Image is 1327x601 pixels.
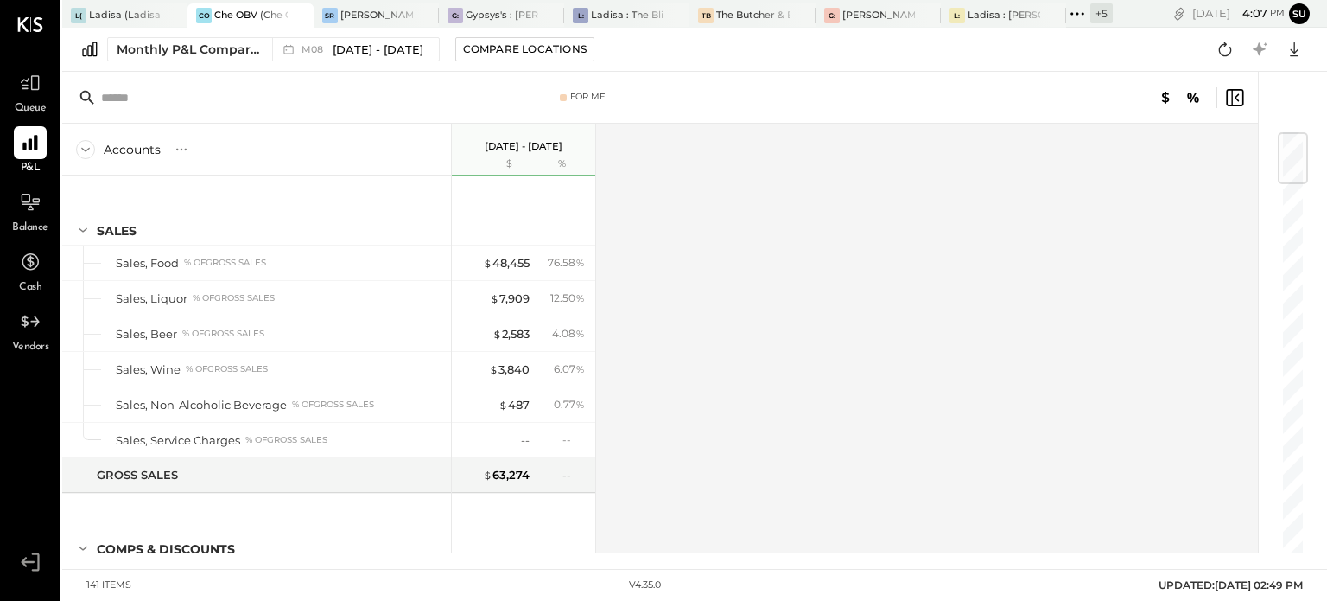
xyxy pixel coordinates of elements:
[12,340,49,355] span: Vendors
[460,157,530,171] div: $
[562,468,585,483] div: --
[186,363,268,375] div: % of GROSS SALES
[629,579,661,592] div: v 4.35.0
[21,161,41,176] span: P&L
[116,397,287,413] div: Sales, Non-Alcoholic Beverage
[552,326,585,342] div: 4.08
[1,186,60,236] a: Balance
[490,291,499,305] span: $
[86,579,131,592] div: 141 items
[89,9,162,22] div: Ladisa (Ladisa Corp.) - Ignite
[534,157,590,171] div: %
[292,399,374,411] div: % of GROSS SALES
[521,432,530,449] div: --
[824,8,840,23] div: G:
[498,397,530,413] div: 487
[591,9,663,22] div: Ladisa : The Blind Pig
[575,255,585,269] span: %
[97,540,235,558] div: Comps & Discounts
[489,362,498,376] span: $
[1,305,60,355] a: Vendors
[698,8,714,23] div: TB
[1,67,60,117] a: Queue
[71,8,86,23] div: L(
[492,327,502,341] span: $
[575,361,585,375] span: %
[1,126,60,176] a: P&L
[117,41,262,58] div: Monthly P&L Comparison
[483,256,492,270] span: $
[19,280,41,296] span: Cash
[448,8,463,23] div: G:
[575,326,585,340] span: %
[1192,5,1285,22] div: [DATE]
[1,246,60,296] a: Cash
[193,292,275,304] div: % of GROSS SALES
[466,9,538,22] div: Gypsys's : [PERSON_NAME] on the levee
[492,326,530,342] div: 2,583
[116,361,181,378] div: Sales, Wine
[322,8,338,23] div: SR
[575,291,585,304] span: %
[116,255,179,272] div: Sales, Food
[214,9,287,22] div: Che OBV (Che OBV LLC) - Ignite
[1090,3,1113,23] div: + 5
[340,9,413,22] div: [PERSON_NAME]' Rooftop - Ignite
[548,255,585,271] div: 76.58
[575,397,585,411] span: %
[116,326,177,342] div: Sales, Beer
[107,37,440,61] button: Monthly P&L Comparison M08[DATE] - [DATE]
[1233,5,1267,22] span: 4 : 07
[554,361,585,377] div: 6.07
[333,42,423,58] span: [DATE] - [DATE]
[97,222,137,240] div: SALES
[455,37,594,61] button: Compare Locations
[1289,3,1310,24] button: su
[483,468,492,482] span: $
[15,101,47,117] span: Queue
[949,8,965,23] div: L:
[463,42,587,56] div: Compare Locations
[554,397,585,412] div: 0.77
[196,8,212,23] div: CO
[485,140,562,152] p: [DATE] - [DATE]
[483,467,530,483] div: 63,274
[483,255,530,272] div: 48,455
[1270,7,1285,19] span: pm
[116,291,187,307] div: Sales, Liquor
[489,361,530,378] div: 3,840
[245,434,327,446] div: % of GROSS SALES
[490,291,530,307] div: 7,909
[97,467,178,483] div: GROSS SALES
[968,9,1040,22] div: Ladisa : [PERSON_NAME] in the Alley
[716,9,789,22] div: The Butcher & Barrel (L Argento LLC) - [GEOGRAPHIC_DATA]
[12,221,48,236] span: Balance
[104,141,161,158] div: Accounts
[498,398,508,412] span: $
[1171,4,1188,22] div: copy link
[182,328,264,340] div: % of GROSS SALES
[1159,579,1303,591] span: UPDATED: [DATE] 02:49 PM
[562,432,585,447] div: --
[550,291,585,306] div: 12.50
[302,45,328,54] span: M08
[573,8,588,23] div: L:
[116,432,240,449] div: Sales, Service Charges
[842,9,915,22] div: [PERSON_NAME]'s : [PERSON_NAME]'s
[184,257,266,269] div: % of GROSS SALES
[570,91,606,103] div: For Me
